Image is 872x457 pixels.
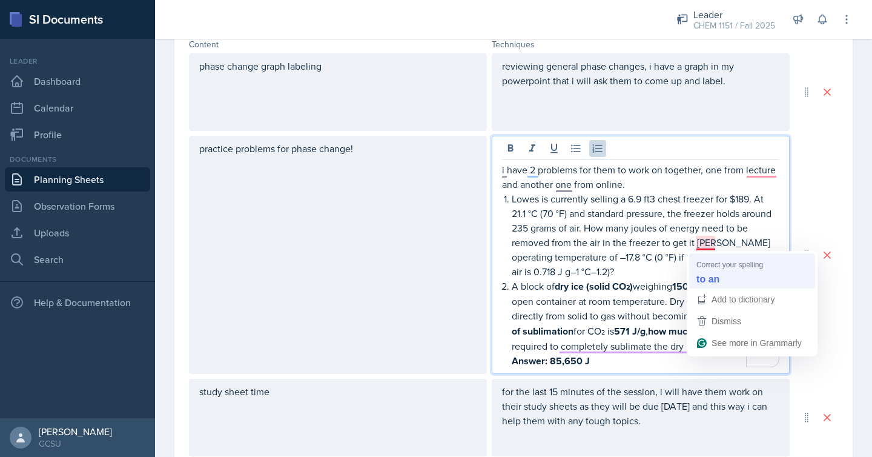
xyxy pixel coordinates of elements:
[492,38,790,51] div: Techniques
[199,384,477,399] p: study sheet time
[5,167,150,192] a: Planning Sheets
[502,162,779,369] div: To enrich screen reader interactions, please activate Accessibility in Grammarly extension settings
[502,162,779,192] p: i have 2 problems for them to work on together, one from lecture and another one from online.
[512,192,779,279] p: Lowes is currently selling a 6.9 ft3 chest freezer for $189. At 21.1 °C (70 °F) and standard pres...
[199,141,477,156] p: practice problems for phase change!
[512,354,590,368] strong: Answer: 85,650 J
[199,59,477,73] p: phase change graph labeling
[5,122,150,147] a: Profile
[502,59,779,88] p: reviewing general phase changes, i have a graph in my powerpoint that i will ask them to come up ...
[502,384,779,428] p: for the last 15 minutes of the session, i will have them work on their study sheets as they will ...
[512,279,779,353] p: A block of weighing is left in an open container at room temperature. Dry ice sublimates directly...
[5,221,150,245] a: Uploads
[5,290,150,315] div: Help & Documentation
[5,194,150,218] a: Observation Forms
[39,438,112,450] div: GCSU
[189,38,487,51] div: Content
[5,247,150,272] a: Search
[648,324,770,338] strong: how much energy (in joules)
[5,96,150,120] a: Calendar
[555,279,633,293] strong: dry ice (solid CO₂)
[5,154,150,165] div: Documents
[614,324,646,338] strong: 571 J/g
[5,56,150,67] div: Leader
[693,19,775,32] div: CHEM 1151 / Fall 2025
[672,279,719,293] strong: 150 grams
[39,425,112,438] div: [PERSON_NAME]
[693,7,775,22] div: Leader
[5,69,150,93] a: Dashboard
